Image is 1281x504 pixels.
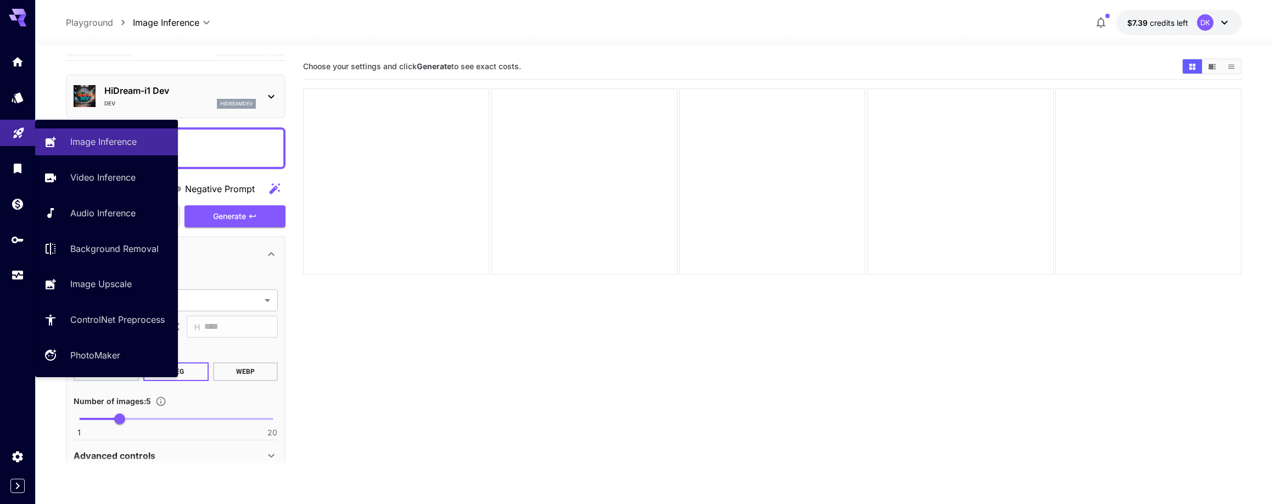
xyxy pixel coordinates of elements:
div: Settings [11,450,24,463]
p: HiDream-i1 Dev [104,84,256,97]
div: Library [11,161,24,175]
div: $7.39398 [1127,17,1188,29]
div: Home [11,55,24,69]
div: Models [11,91,24,104]
button: Expand sidebar [10,479,25,493]
span: Number of images : 5 [74,396,151,406]
button: Show media in video view [1202,59,1222,74]
p: Playground [66,16,113,29]
div: DK [1197,14,1213,31]
a: Image Inference [35,128,178,155]
p: Image Upscale [70,277,132,290]
span: Generate [213,210,246,223]
p: ControlNet Preprocess [70,313,165,326]
div: Playground [12,122,25,136]
a: Video Inference [35,164,178,191]
p: PhotoMaker [70,349,120,362]
button: Show media in grid view [1183,59,1202,74]
button: Specify how many images to generate in a single request. Each image generation will be charged se... [151,396,171,407]
p: Advanced controls [74,449,155,462]
p: Audio Inference [70,206,136,220]
span: Negative Prompt [185,182,255,195]
iframe: Chat Widget [1226,451,1281,504]
span: $7.39 [1127,18,1150,27]
a: Image Upscale [35,271,178,298]
span: Choose your settings and click to see exact costs. [303,61,521,71]
p: Video Inference [70,171,136,184]
div: Wallet [11,197,24,211]
nav: breadcrumb [66,16,133,29]
p: Image Inference [70,135,137,148]
p: Dev [104,99,115,108]
button: Show media in list view [1222,59,1241,74]
p: Background Removal [70,242,159,255]
button: $7.39398 [1116,10,1242,35]
button: WEBP [213,362,278,381]
p: hidreamdev [220,100,253,108]
span: H [194,321,200,333]
b: Generate [417,61,451,71]
div: Usage [11,268,24,282]
a: Audio Inference [35,200,178,227]
div: Show media in grid viewShow media in video viewShow media in list view [1182,58,1242,75]
a: PhotoMaker [35,342,178,369]
span: 1 [77,427,81,438]
span: Image Inference [133,16,199,29]
a: ControlNet Preprocess [35,306,178,333]
div: API Keys [11,233,24,247]
a: Background Removal [35,235,178,262]
span: credits left [1150,18,1188,27]
div: Віджет чату [1226,451,1281,504]
span: 20 [267,427,277,438]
